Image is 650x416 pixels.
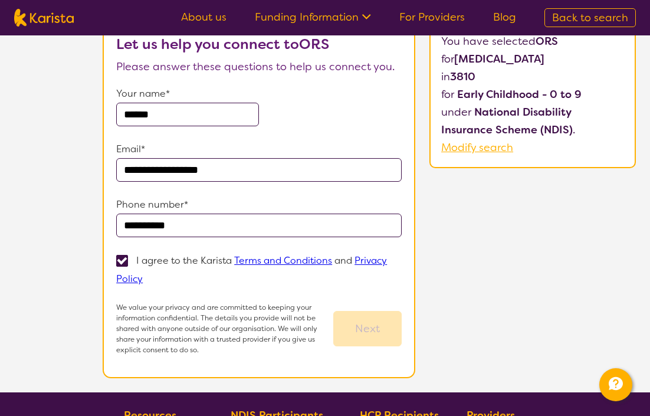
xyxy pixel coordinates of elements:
[441,86,624,103] p: for
[441,103,624,139] p: under .
[599,368,632,401] button: Channel Menu
[116,85,402,103] p: Your name*
[493,10,516,24] a: Blog
[14,9,74,27] img: Karista logo
[552,11,628,25] span: Back to search
[457,87,582,101] b: Early Childhood - 0 to 9
[116,302,333,355] p: We value your privacy and are committed to keeping your information confidential. The details you...
[441,68,624,86] p: in
[116,58,402,76] p: Please answer these questions to help us connect you.
[181,10,226,24] a: About us
[234,254,332,267] a: Terms and Conditions
[441,32,624,156] p: You have selected
[255,10,371,24] a: Funding Information
[544,8,636,27] a: Back to search
[116,35,329,54] b: Let us help you connect to ORS
[450,70,475,84] b: 3810
[536,34,558,48] b: ORS
[399,10,465,24] a: For Providers
[441,105,573,137] b: National Disability Insurance Scheme (NDIS)
[454,52,544,66] b: [MEDICAL_DATA]
[116,254,387,285] p: I agree to the Karista and
[116,140,402,158] p: Email*
[116,196,402,214] p: Phone number*
[441,140,513,155] a: Modify search
[441,50,624,68] p: for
